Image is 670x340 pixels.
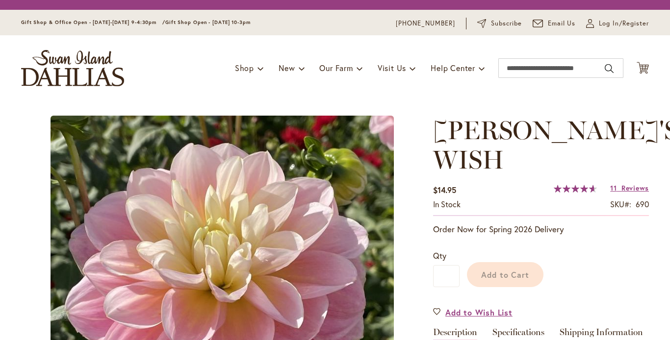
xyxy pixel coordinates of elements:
[431,63,475,73] span: Help Center
[533,19,576,28] a: Email Us
[433,199,461,210] div: Availability
[491,19,522,28] span: Subscribe
[477,19,522,28] a: Subscribe
[554,185,597,193] div: 93%
[279,63,295,73] span: New
[396,19,455,28] a: [PHONE_NUMBER]
[433,307,513,318] a: Add to Wish List
[165,19,251,25] span: Gift Shop Open - [DATE] 10-3pm
[21,19,165,25] span: Gift Shop & Office Open - [DATE]-[DATE] 9-4:30pm /
[599,19,649,28] span: Log In/Register
[445,307,513,318] span: Add to Wish List
[610,199,631,209] strong: SKU
[433,223,649,235] p: Order Now for Spring 2026 Delivery
[586,19,649,28] a: Log In/Register
[610,183,617,193] span: 11
[548,19,576,28] span: Email Us
[621,183,649,193] span: Reviews
[21,50,124,86] a: store logo
[378,63,406,73] span: Visit Us
[319,63,353,73] span: Our Farm
[610,183,649,193] a: 11 Reviews
[433,185,456,195] span: $14.95
[433,250,446,261] span: Qty
[235,63,254,73] span: Shop
[636,199,649,210] div: 690
[433,199,461,209] span: In stock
